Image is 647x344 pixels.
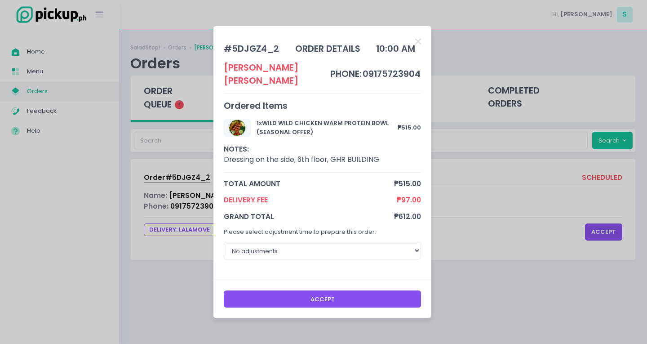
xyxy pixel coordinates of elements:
td: phone: [330,61,362,88]
p: Please select adjustment time to prepare this order. [224,228,421,237]
div: 10:00 AM [376,42,415,55]
span: grand total [224,211,394,222]
button: Accept [224,290,421,308]
span: ₱612.00 [394,211,421,222]
span: ₱515.00 [394,179,421,189]
span: 09175723904 [363,68,421,80]
button: Close [415,36,421,45]
div: Ordered Items [224,99,421,112]
div: # 5DJGZ4_2 [224,42,279,55]
span: Delivery Fee [224,195,397,205]
span: ₱97.00 [397,195,421,205]
div: order details [295,42,360,55]
div: [PERSON_NAME] [PERSON_NAME] [224,61,330,88]
span: total amount [224,179,394,189]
